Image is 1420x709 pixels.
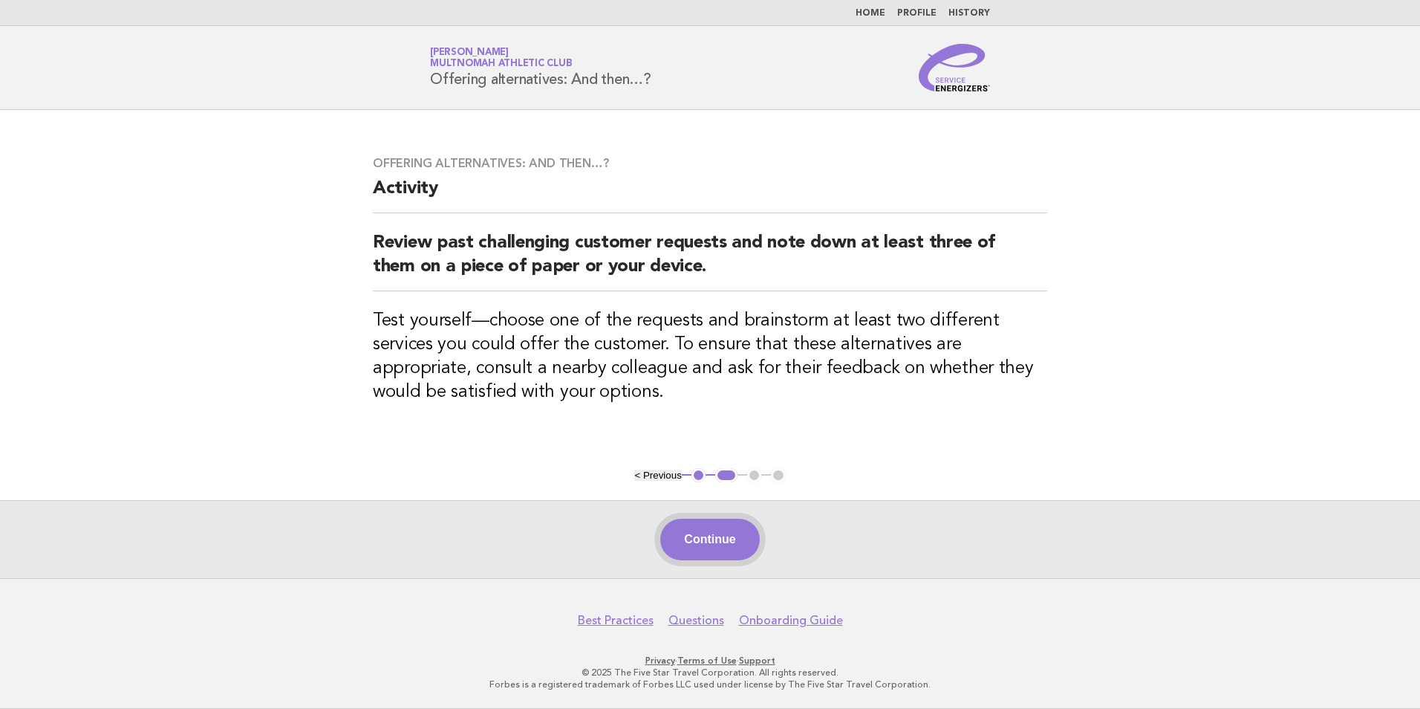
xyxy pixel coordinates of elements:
[373,231,1047,291] h2: Review past challenging customer requests and note down at least three of them on a piece of pape...
[739,613,843,628] a: Onboarding Guide
[634,470,681,481] button: < Previous
[373,177,1047,213] h2: Activity
[373,309,1047,404] h3: Test yourself—choose one of the requests and brainstorm at least two different services you could...
[373,156,1047,171] h3: Offering alternatives: And then…?
[897,9,937,18] a: Profile
[660,519,759,560] button: Continue
[255,667,1165,679] p: © 2025 The Five Star Travel Corporation. All rights reserved.
[739,655,775,666] a: Support
[948,9,990,18] a: History
[578,613,654,628] a: Best Practices
[255,679,1165,690] p: Forbes is a registered trademark of Forbes LLC used under license by The Five Star Travel Corpora...
[856,9,885,18] a: Home
[255,655,1165,667] p: · ·
[715,468,737,483] button: 2
[430,48,651,87] h1: Offering alternatives: And then…?
[430,48,572,68] a: [PERSON_NAME]Multnomah Athletic Club
[645,655,675,666] a: Privacy
[919,44,990,91] img: Service Energizers
[677,655,737,666] a: Terms of Use
[668,613,724,628] a: Questions
[691,468,706,483] button: 1
[430,59,572,69] span: Multnomah Athletic Club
